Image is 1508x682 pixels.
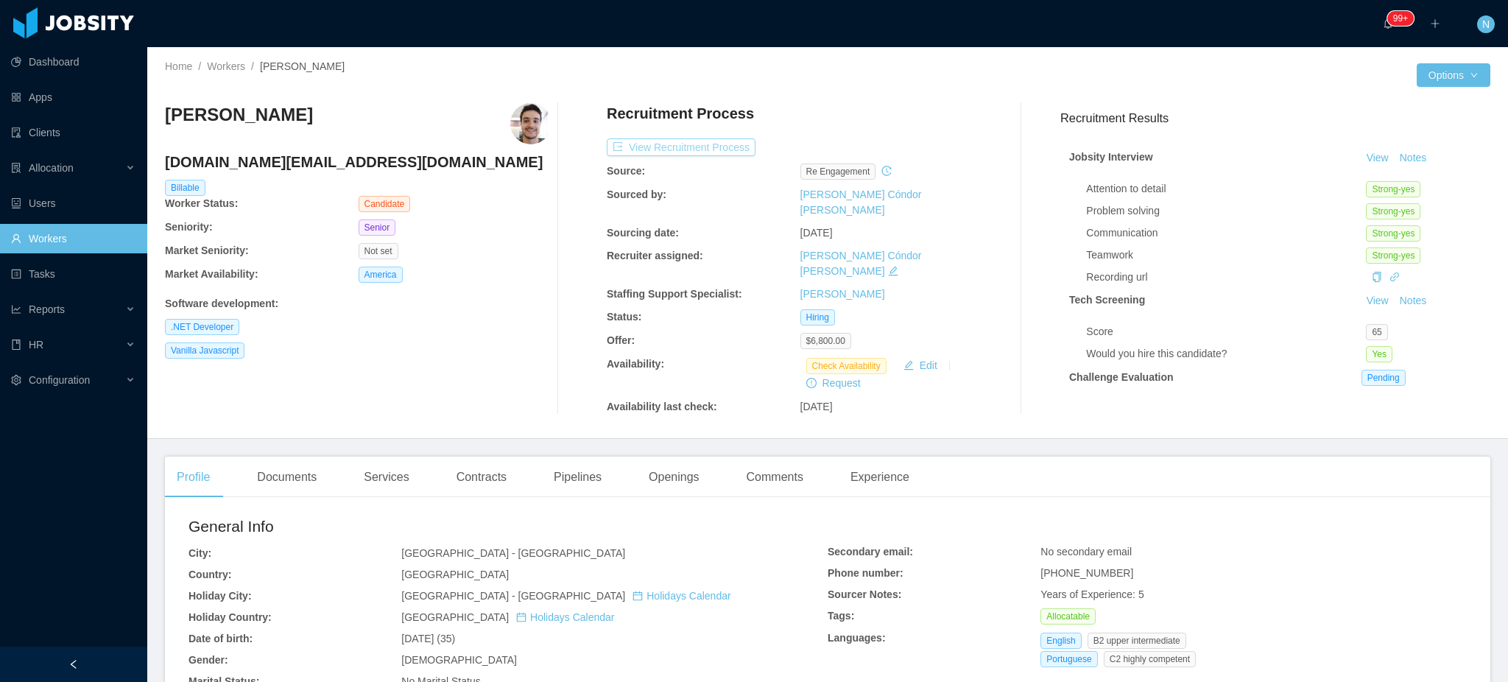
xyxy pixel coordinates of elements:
button: icon: editEdit [898,356,943,374]
a: [PERSON_NAME] Cóndor [PERSON_NAME] [800,189,922,216]
div: Openings [637,457,711,498]
i: icon: edit [888,266,898,276]
i: icon: history [881,166,892,176]
div: Services [352,457,420,498]
span: Strong-yes [1366,181,1420,197]
span: HR [29,339,43,351]
div: Attention to detail [1086,181,1366,197]
span: No secondary email [1040,546,1132,558]
span: Portuguese [1040,651,1097,667]
span: Reports [29,303,65,315]
strong: Challenge Evaluation [1069,371,1174,383]
b: Software development : [165,298,278,309]
span: $6,800.00 [800,333,851,349]
b: Market Availability: [165,268,258,280]
b: Market Seniority: [165,245,249,256]
i: icon: book [11,340,21,350]
button: icon: exportView Recruitment Process [607,138,755,156]
a: View [1361,152,1394,164]
span: [GEOGRAPHIC_DATA] - [GEOGRAPHIC_DATA] [401,547,625,559]
a: icon: calendarHolidays Calendar [633,590,730,602]
span: Strong-yes [1366,203,1420,219]
a: icon: robotUsers [11,189,135,218]
span: [GEOGRAPHIC_DATA] [401,569,509,580]
h4: Recruitment Process [607,103,754,124]
b: Sourcer Notes: [828,588,901,600]
span: Senior [359,219,396,236]
h3: [PERSON_NAME] [165,103,313,127]
a: Workers [207,60,245,72]
sup: 1693 [1387,11,1414,26]
span: America [359,267,403,283]
span: / [251,60,254,72]
b: Recruiter assigned: [607,250,703,261]
div: Score [1086,324,1366,340]
b: City: [188,547,211,559]
a: icon: pie-chartDashboard [11,47,135,77]
span: [GEOGRAPHIC_DATA] [401,611,614,623]
i: icon: solution [11,163,21,173]
span: Billable [165,180,205,196]
a: icon: appstoreApps [11,82,135,112]
span: [DATE] (35) [401,633,455,644]
b: Country: [188,569,231,580]
div: Copy [1372,270,1382,285]
span: [PERSON_NAME] [260,60,345,72]
b: Worker Status: [165,197,238,209]
b: Sourcing date: [607,227,679,239]
i: icon: line-chart [11,304,21,314]
span: Allocatable [1040,608,1096,625]
a: [PERSON_NAME] Cóndor [PERSON_NAME] [800,250,922,277]
div: Contracts [445,457,518,498]
span: English [1040,633,1081,649]
b: Availability last check: [607,401,717,412]
div: Communication [1086,225,1366,241]
a: icon: link [1389,271,1400,283]
i: icon: setting [11,375,21,385]
b: Seniority: [165,221,213,233]
b: Secondary email: [828,546,913,558]
button: Notes [1394,292,1433,310]
div: Would you hire this candidate? [1086,346,1366,362]
b: Gender: [188,654,228,666]
h4: [DOMAIN_NAME][EMAIL_ADDRESS][DOMAIN_NAME] [165,152,552,172]
span: N [1482,15,1490,33]
span: [GEOGRAPHIC_DATA] - [GEOGRAPHIC_DATA] [401,590,730,602]
span: 65 [1366,324,1387,340]
a: icon: profileTasks [11,259,135,289]
span: Not set [359,243,398,259]
a: View [1361,295,1394,306]
span: Allocation [29,162,74,174]
span: Yes [1366,346,1392,362]
a: icon: exportView Recruitment Process [607,141,755,153]
a: Home [165,60,192,72]
div: Problem solving [1086,203,1366,219]
span: .NET Developer [165,319,239,335]
span: C2 highly competent [1104,651,1196,667]
button: Optionsicon: down [1417,63,1490,87]
button: Notes [1394,150,1433,167]
span: [DEMOGRAPHIC_DATA] [401,654,517,666]
b: Availability: [607,358,664,370]
i: icon: link [1389,272,1400,282]
span: Strong-yes [1366,225,1420,242]
div: Recording url [1086,270,1366,285]
b: Holiday Country: [188,611,272,623]
div: Experience [839,457,921,498]
span: [DATE] [800,227,833,239]
b: Languages: [828,632,886,644]
b: Date of birth: [188,633,253,644]
span: [DATE] [800,401,833,412]
span: re engagement [800,164,876,180]
i: icon: calendar [633,591,643,601]
span: / [198,60,201,72]
b: Staffing Support Specialist: [607,288,742,300]
div: Teamwork [1086,247,1366,263]
div: Comments [735,457,815,498]
b: Phone number: [828,567,903,579]
strong: Jobsity Interview [1069,151,1153,163]
i: icon: calendar [516,612,526,622]
b: Offer: [607,334,635,346]
i: icon: plus [1430,18,1440,29]
a: icon: auditClients [11,118,135,147]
